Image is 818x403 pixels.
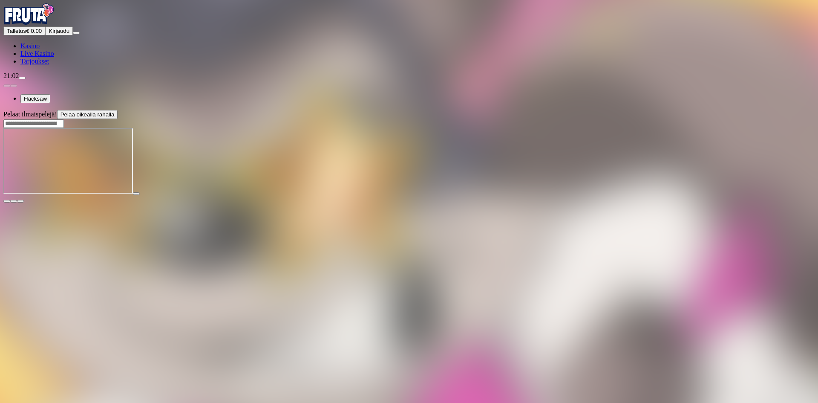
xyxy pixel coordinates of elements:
[3,42,815,65] nav: Main menu
[10,200,17,203] button: chevron-down icon
[3,19,55,26] a: Fruta
[45,26,73,35] button: Kirjaudu
[3,84,10,87] button: prev slide
[3,3,55,25] img: Fruta
[24,96,47,102] span: Hacksaw
[3,3,815,65] nav: Primary
[20,94,50,103] button: Hacksaw
[10,84,17,87] button: next slide
[57,110,118,119] button: Pelaa oikealla rahalla
[3,110,815,119] div: Pelaat ilmaispelejä!
[7,28,26,34] span: Talletus
[26,28,42,34] span: € 0.00
[3,128,133,194] iframe: Le King
[60,111,115,118] span: Pelaa oikealla rahalla
[17,200,24,203] button: fullscreen icon
[3,200,10,203] button: close icon
[3,26,45,35] button: Talletusplus icon€ 0.00
[20,50,54,57] a: Live Kasino
[133,192,140,195] button: play icon
[20,42,40,49] a: Kasino
[3,119,64,128] input: Search
[49,28,69,34] span: Kirjaudu
[19,77,26,79] button: live-chat
[20,58,49,65] a: Tarjoukset
[3,72,19,79] span: 21:02
[73,32,80,34] button: menu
